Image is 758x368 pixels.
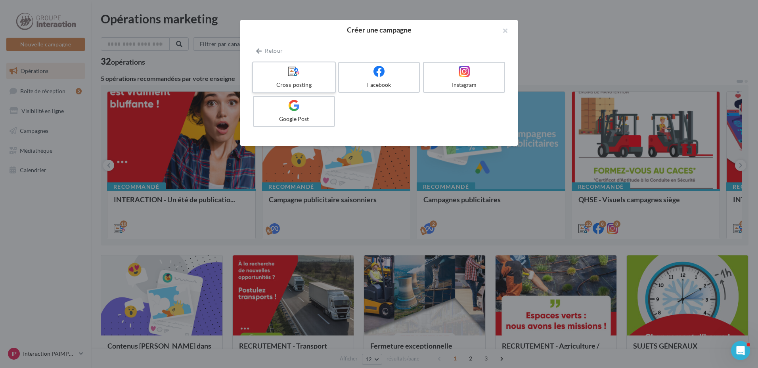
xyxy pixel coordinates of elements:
div: Cross-posting [256,81,331,89]
button: Retour [253,46,286,56]
iframe: Intercom live chat [731,341,750,360]
div: Facebook [342,81,416,89]
h2: Créer une campagne [253,26,505,33]
div: Google Post [257,115,331,123]
div: Instagram [427,81,501,89]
